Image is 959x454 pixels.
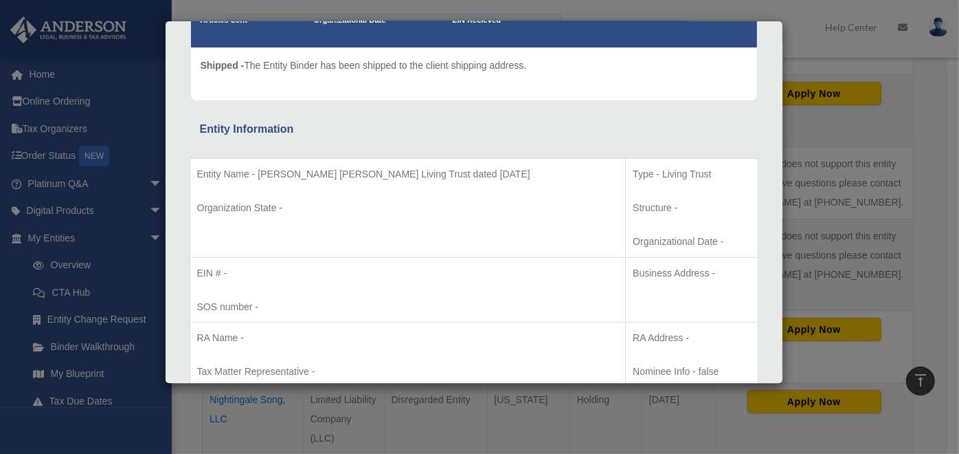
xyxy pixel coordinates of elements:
p: Organization State - [197,199,619,217]
p: Nominee Info - false [633,363,750,380]
p: Entity Name - [PERSON_NAME] [PERSON_NAME] Living Trust dated [DATE] [197,166,619,183]
p: EIN # - [197,265,619,282]
div: Entity Information [200,120,748,139]
p: Business Address - [633,265,750,282]
span: Shipped - [201,60,245,71]
p: SOS number - [197,299,619,316]
p: Tax Matter Representative - [197,363,619,380]
p: The Entity Binder has been shipped to the client shipping address. [201,57,527,74]
p: Organizational Date - [633,233,750,250]
p: RA Address - [633,329,750,347]
p: RA Name - [197,329,619,347]
p: Structure - [633,199,750,217]
p: Type - Living Trust [633,166,750,183]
